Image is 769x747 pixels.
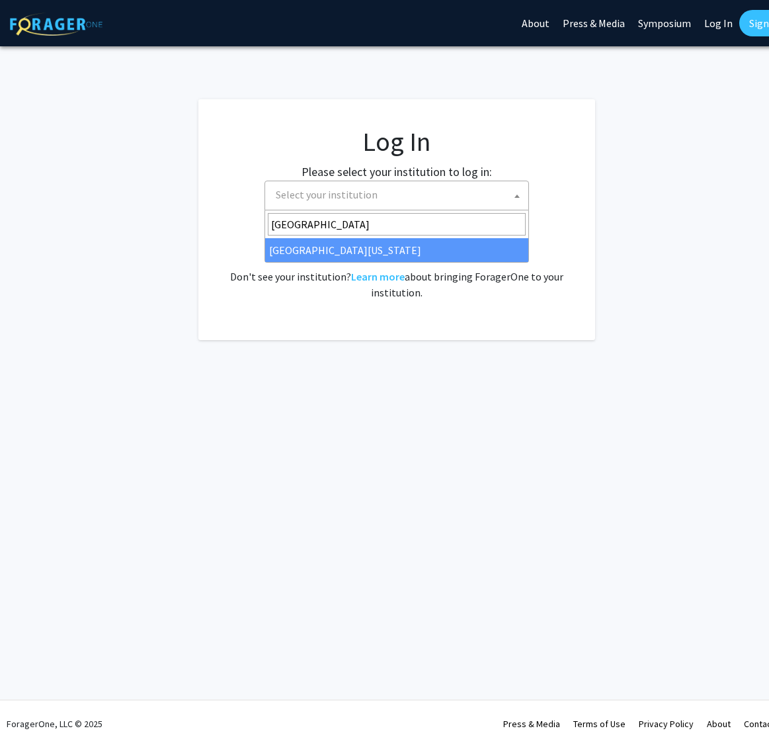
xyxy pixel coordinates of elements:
[351,270,405,283] a: Learn more about bringing ForagerOne to your institution
[268,213,526,236] input: Search
[503,718,560,730] a: Press & Media
[302,163,492,181] label: Please select your institution to log in:
[276,188,378,201] span: Select your institution
[7,701,102,747] div: ForagerOne, LLC © 2025
[225,126,569,157] h1: Log In
[270,181,528,208] span: Select your institution
[573,718,626,730] a: Terms of Use
[265,238,528,262] li: [GEOGRAPHIC_DATA][US_STATE]
[707,718,731,730] a: About
[225,237,569,300] div: No account? . Don't see your institution? about bringing ForagerOne to your institution.
[10,13,102,36] img: ForagerOne Logo
[264,181,529,210] span: Select your institution
[10,687,56,737] iframe: Chat
[639,718,694,730] a: Privacy Policy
